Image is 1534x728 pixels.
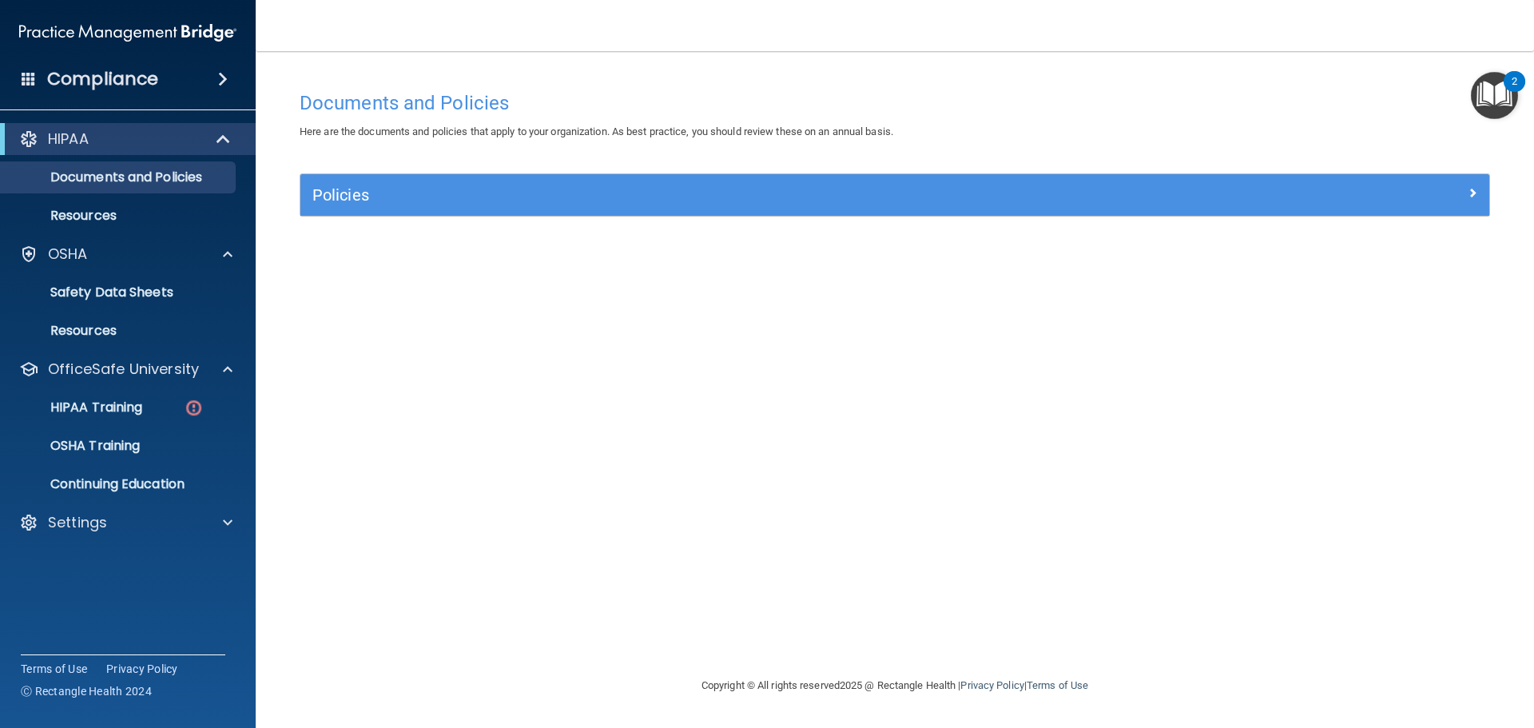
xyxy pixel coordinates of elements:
[1512,82,1517,102] div: 2
[10,438,140,454] p: OSHA Training
[19,17,236,49] img: PMB logo
[21,661,87,677] a: Terms of Use
[10,323,229,339] p: Resources
[184,398,204,418] img: danger-circle.6113f641.png
[300,125,893,137] span: Here are the documents and policies that apply to your organization. As best practice, you should...
[312,182,1477,208] a: Policies
[10,169,229,185] p: Documents and Policies
[19,245,232,264] a: OSHA
[10,208,229,224] p: Resources
[300,93,1490,113] h4: Documents and Policies
[10,284,229,300] p: Safety Data Sheets
[106,661,178,677] a: Privacy Policy
[21,683,152,699] span: Ⓒ Rectangle Health 2024
[48,245,88,264] p: OSHA
[1027,679,1088,691] a: Terms of Use
[19,129,232,149] a: HIPAA
[10,400,142,416] p: HIPAA Training
[47,68,158,90] h4: Compliance
[960,679,1023,691] a: Privacy Policy
[19,513,232,532] a: Settings
[48,513,107,532] p: Settings
[1471,72,1518,119] button: Open Resource Center, 2 new notifications
[603,660,1186,711] div: Copyright © All rights reserved 2025 @ Rectangle Health | |
[48,129,89,149] p: HIPAA
[19,360,232,379] a: OfficeSafe University
[10,476,229,492] p: Continuing Education
[48,360,199,379] p: OfficeSafe University
[312,186,1180,204] h5: Policies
